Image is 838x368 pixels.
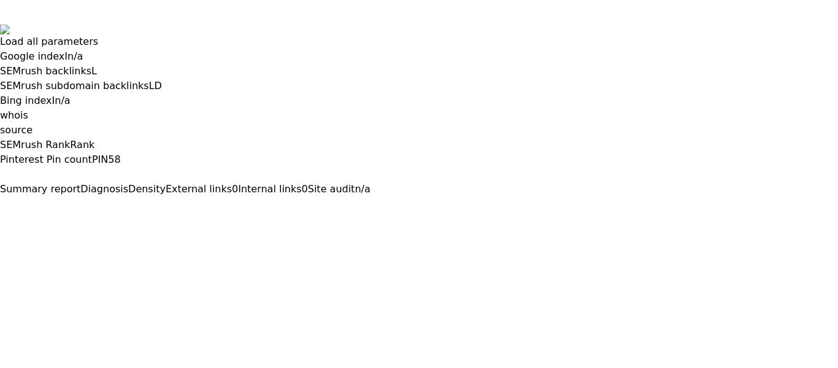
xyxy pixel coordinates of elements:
[70,139,94,151] span: Rank
[355,183,370,195] span: n/a
[80,183,128,195] span: Diagnosis
[52,95,55,106] span: I
[308,183,371,195] a: Site auditn/a
[55,95,70,106] a: n/a
[232,183,238,195] span: 0
[308,183,355,195] span: Site audit
[92,154,108,165] span: PIN
[64,50,67,62] span: I
[67,50,83,62] a: n/a
[302,183,308,195] span: 0
[91,65,97,77] span: L
[149,80,162,92] span: LD
[238,183,301,195] span: Internal links
[108,154,120,165] a: 58
[128,183,166,195] span: Density
[166,183,232,195] span: External links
